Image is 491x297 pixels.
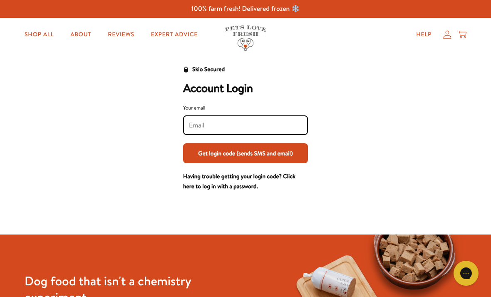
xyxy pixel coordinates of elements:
iframe: Gorgias live chat messenger [449,258,483,289]
a: Expert Advice [144,26,204,43]
a: Help [409,26,438,43]
div: Skio Secured [192,65,225,75]
img: Pets Love Fresh [225,25,266,51]
h2: Account Login [183,81,308,95]
a: Reviews [101,26,141,43]
svg: Security [183,67,189,72]
a: About [64,26,98,43]
button: Get login code (sends SMS and email) [183,143,308,163]
a: Shop All [18,26,60,43]
input: Your email input field [189,121,302,130]
div: Your email [183,104,308,112]
a: Having trouble getting your login code? Click here to log in with a password. [183,172,295,190]
a: Skio Secured [183,65,225,81]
